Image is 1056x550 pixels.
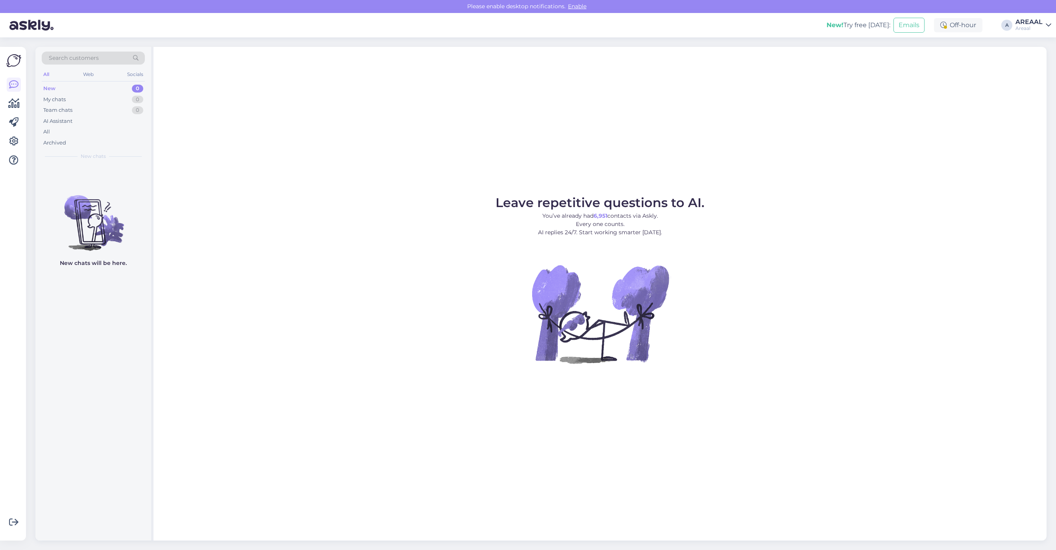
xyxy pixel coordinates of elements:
div: New [43,85,55,93]
span: Search customers [49,54,99,62]
b: New! [827,21,843,29]
button: Emails [893,18,925,33]
img: No Chat active [529,243,671,385]
b: 6,951 [594,212,607,219]
img: Askly Logo [6,53,21,68]
div: AI Assistant [43,117,72,125]
div: All [42,69,51,80]
span: Enable [566,3,589,10]
a: AREAALAreaal [1015,19,1051,31]
div: AREAAL [1015,19,1043,25]
div: Team chats [43,106,72,114]
p: New chats will be here. [60,259,127,267]
div: Try free [DATE]: [827,20,890,30]
span: New chats [81,153,106,160]
div: Archived [43,139,66,147]
div: All [43,128,50,136]
div: My chats [43,96,66,104]
img: No chats [35,181,151,252]
div: 0 [132,85,143,93]
div: 0 [132,106,143,114]
div: Off-hour [934,18,982,32]
div: A [1001,20,1012,31]
p: You’ve already had contacts via Askly. Every one counts. AI replies 24/7. Start working smarter [... [496,212,705,237]
div: Areaal [1015,25,1043,31]
div: Socials [126,69,145,80]
div: Web [81,69,95,80]
div: 0 [132,96,143,104]
span: Leave repetitive questions to AI. [496,195,705,210]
